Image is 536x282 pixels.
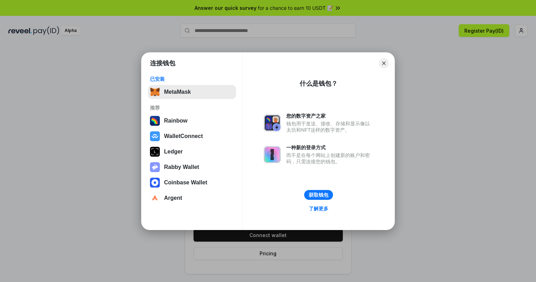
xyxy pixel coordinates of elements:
div: Rainbow [164,118,188,124]
button: Rabby Wallet [148,160,236,174]
img: svg+xml,%3Csvg%20xmlns%3D%22http%3A%2F%2Fwww.w3.org%2F2000%2Fsvg%22%20fill%3D%22none%22%20viewBox... [264,114,281,131]
div: Rabby Wallet [164,164,199,170]
button: Ledger [148,145,236,159]
img: svg+xml,%3Csvg%20fill%3D%22none%22%20height%3D%2233%22%20viewBox%3D%220%200%2035%2033%22%20width%... [150,87,160,97]
button: Close [379,58,389,68]
div: Ledger [164,149,183,155]
div: WalletConnect [164,133,203,139]
img: svg+xml,%3Csvg%20xmlns%3D%22http%3A%2F%2Fwww.w3.org%2F2000%2Fsvg%22%20fill%3D%22none%22%20viewBox... [264,146,281,163]
img: svg+xml,%3Csvg%20width%3D%22120%22%20height%3D%22120%22%20viewBox%3D%220%200%20120%20120%22%20fil... [150,116,160,126]
img: svg+xml,%3Csvg%20width%3D%2228%22%20height%3D%2228%22%20viewBox%3D%220%200%2028%2028%22%20fill%3D... [150,193,160,203]
h1: 连接钱包 [150,59,175,67]
div: 您的数字资产之家 [286,113,373,119]
button: MetaMask [148,85,236,99]
img: svg+xml,%3Csvg%20xmlns%3D%22http%3A%2F%2Fwww.w3.org%2F2000%2Fsvg%22%20width%3D%2228%22%20height%3... [150,147,160,157]
div: 钱包用于发送、接收、存储和显示像以太坊和NFT这样的数字资产。 [286,120,373,133]
div: MetaMask [164,89,191,95]
div: 一种新的登录方式 [286,144,373,151]
div: 了解更多 [309,205,328,212]
div: Coinbase Wallet [164,179,207,186]
img: svg+xml,%3Csvg%20xmlns%3D%22http%3A%2F%2Fwww.w3.org%2F2000%2Fsvg%22%20fill%3D%22none%22%20viewBox... [150,162,160,172]
div: 什么是钱包？ [300,79,338,88]
div: 推荐 [150,105,234,111]
button: Coinbase Wallet [148,176,236,190]
button: 获取钱包 [304,190,333,200]
button: Rainbow [148,114,236,128]
div: 获取钱包 [309,192,328,198]
button: WalletConnect [148,129,236,143]
div: 已安装 [150,76,234,82]
img: svg+xml,%3Csvg%20width%3D%2228%22%20height%3D%2228%22%20viewBox%3D%220%200%2028%2028%22%20fill%3D... [150,178,160,188]
div: Argent [164,195,182,201]
div: 而不是在每个网站上创建新的账户和密码，只需连接您的钱包。 [286,152,373,165]
img: svg+xml,%3Csvg%20width%3D%2228%22%20height%3D%2228%22%20viewBox%3D%220%200%2028%2028%22%20fill%3D... [150,131,160,141]
button: Argent [148,191,236,205]
a: 了解更多 [305,204,333,213]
